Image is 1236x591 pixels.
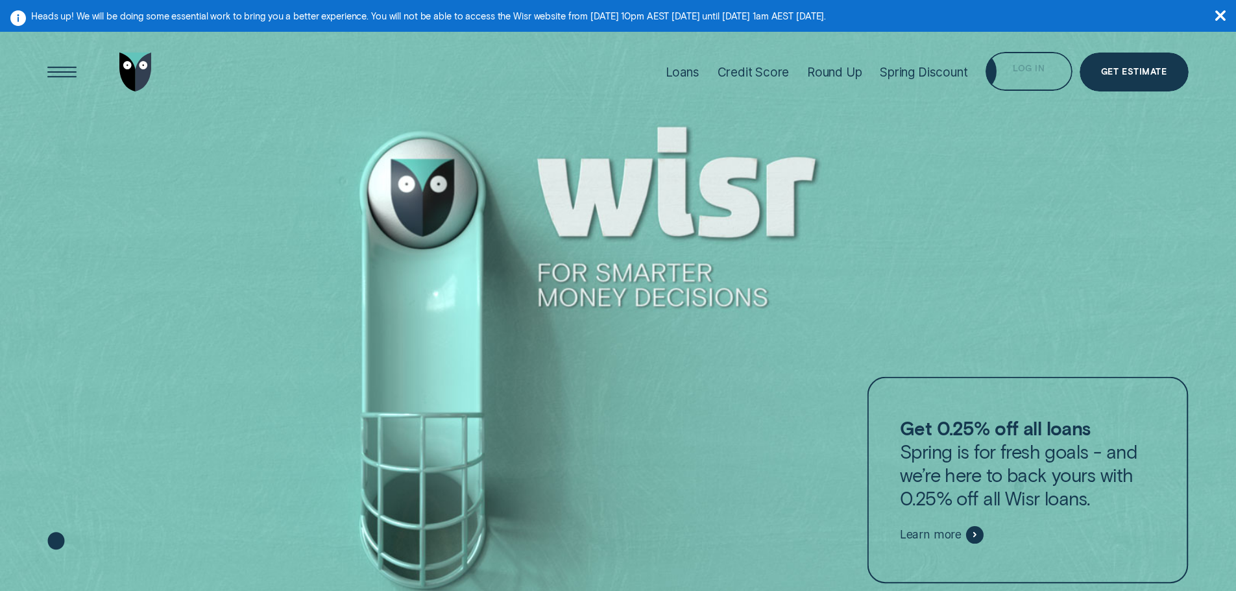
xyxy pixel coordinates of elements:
a: Credit Score [718,29,790,115]
div: Loans [666,65,699,80]
strong: Get 0.25% off all loans [900,416,1091,439]
button: Log in [986,52,1072,91]
span: Learn more [900,527,962,542]
a: Get Estimate [1080,53,1189,91]
a: Round Up [807,29,862,115]
a: Loans [666,29,699,115]
div: Credit Score [718,65,790,80]
div: Round Up [807,65,862,80]
a: Go to home page [116,29,155,115]
img: Wisr [119,53,152,91]
button: Open Menu [43,53,82,91]
a: Spring Discount [880,29,967,115]
p: Spring is for fresh goals - and we’re here to back yours with 0.25% off all Wisr loans. [900,416,1156,511]
div: Spring Discount [880,65,967,80]
a: Get 0.25% off all loansSpring is for fresh goals - and we’re here to back yours with 0.25% off al... [867,376,1189,583]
